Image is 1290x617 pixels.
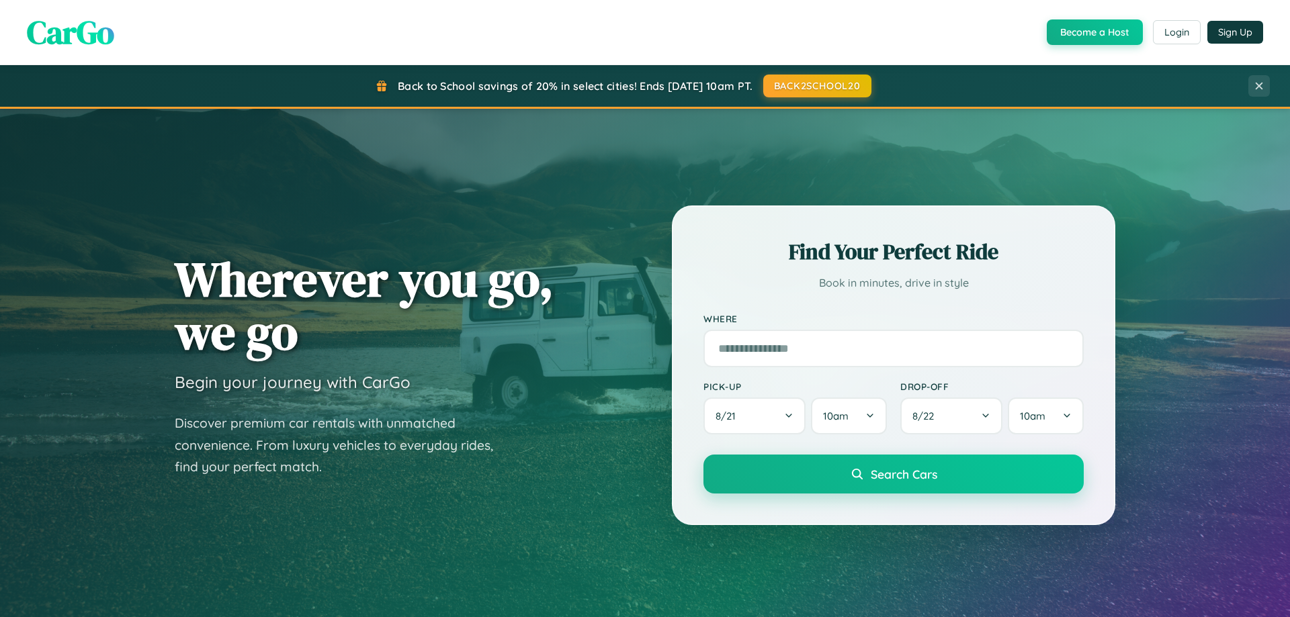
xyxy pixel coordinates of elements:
label: Where [703,313,1084,324]
span: CarGo [27,10,114,54]
button: Become a Host [1047,19,1143,45]
button: 10am [1008,397,1084,434]
label: Drop-off [900,381,1084,392]
span: Search Cars [871,467,937,481]
p: Discover premium car rentals with unmatched convenience. From luxury vehicles to everyday rides, ... [175,412,511,478]
button: Login [1153,20,1201,44]
button: 8/22 [900,397,1002,434]
button: 8/21 [703,397,806,434]
span: 10am [1020,410,1045,422]
span: Back to School savings of 20% in select cities! Ends [DATE] 10am PT. [398,79,752,93]
button: BACK2SCHOOL20 [763,75,871,97]
h2: Find Your Perfect Ride [703,237,1084,267]
span: 8 / 22 [912,410,941,422]
label: Pick-up [703,381,887,392]
h1: Wherever you go, we go [175,252,554,359]
button: Sign Up [1207,21,1263,44]
h3: Begin your journey with CarGo [175,372,411,392]
p: Book in minutes, drive in style [703,273,1084,293]
button: Search Cars [703,455,1084,493]
span: 8 / 21 [716,410,742,422]
span: 10am [823,410,849,422]
button: 10am [811,397,887,434]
